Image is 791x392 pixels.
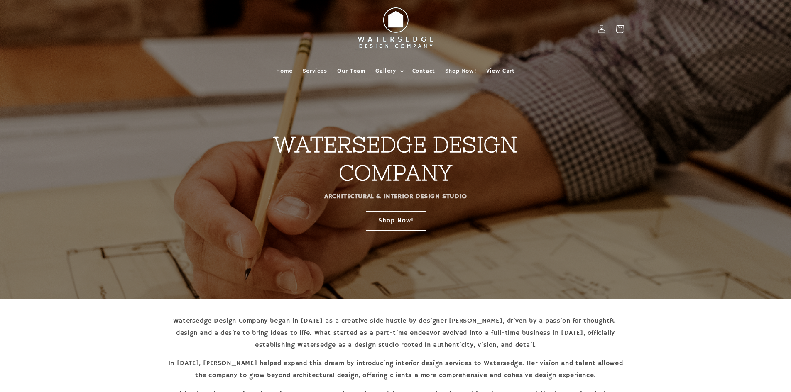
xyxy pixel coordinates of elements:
[274,132,517,185] strong: WATERSEDGE DESIGN COMPANY
[445,67,476,75] span: Shop Now!
[337,67,366,75] span: Our Team
[324,192,467,201] strong: ARCHITECTURAL & INTERIOR DESIGN STUDIO
[298,62,332,80] a: Services
[370,62,407,80] summary: Gallery
[412,67,435,75] span: Contact
[375,67,396,75] span: Gallery
[332,62,371,80] a: Our Team
[167,315,624,351] p: Watersedge Design Company began in [DATE] as a creative side hustle by designer [PERSON_NAME], dr...
[407,62,440,80] a: Contact
[276,67,292,75] span: Home
[440,62,481,80] a: Shop Now!
[486,67,514,75] span: View Cart
[350,3,441,55] img: Watersedge Design Co
[271,62,297,80] a: Home
[481,62,519,80] a: View Cart
[167,358,624,382] p: In [DATE], [PERSON_NAME] helped expand this dream by introducing interior design services to Wate...
[365,211,426,230] a: Shop Now!
[303,67,327,75] span: Services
